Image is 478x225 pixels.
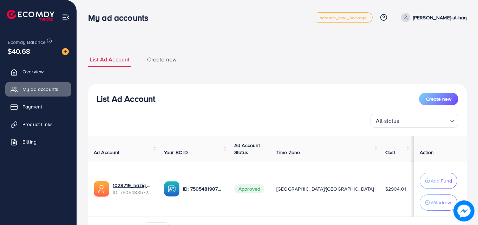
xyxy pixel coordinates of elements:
[22,103,42,110] span: Payment
[371,114,458,128] div: Search for option
[5,117,71,131] a: Product Links
[8,46,30,56] span: $40.68
[420,149,434,156] span: Action
[320,15,367,20] span: adreach_new_package
[113,189,153,196] span: ID: 7505483572002734087
[97,94,155,104] h3: List Ad Account
[62,48,69,55] img: image
[22,68,44,75] span: Overview
[22,121,53,128] span: Product Links
[8,39,46,46] span: Ecomdy Balance
[22,138,37,145] span: Billing
[374,116,401,126] span: All status
[420,173,457,189] button: Add Fund
[5,65,71,79] a: Overview
[276,185,374,192] span: [GEOGRAPHIC_DATA]/[GEOGRAPHIC_DATA]
[62,13,70,21] img: menu
[164,149,188,156] span: Your BC ID
[164,181,179,197] img: ic-ba-acc.ded83a64.svg
[234,142,260,156] span: Ad Account Status
[420,194,457,211] button: Withdraw
[431,177,452,185] p: Add Fund
[455,202,472,219] img: image
[401,114,447,126] input: Search for option
[398,13,467,22] a: [PERSON_NAME]-ul-haq
[113,182,153,196] div: <span class='underline'>1028719_haziq clothing_1747506744855</span></br>7505483572002734087
[314,12,373,23] a: adreach_new_package
[419,93,458,105] button: Create new
[413,13,467,22] p: [PERSON_NAME]-ul-haq
[276,149,300,156] span: Time Zone
[234,184,264,193] span: Approved
[7,10,54,21] img: logo
[94,181,109,197] img: ic-ads-acc.e4c84228.svg
[147,55,177,64] span: Create new
[5,135,71,149] a: Billing
[426,95,451,102] span: Create new
[22,86,58,93] span: My ad accounts
[94,149,120,156] span: Ad Account
[88,13,154,23] h3: My ad accounts
[5,82,71,96] a: My ad accounts
[90,55,130,64] span: List Ad Account
[431,198,451,207] p: Withdraw
[183,185,223,193] p: ID: 7505481907963052039
[385,149,395,156] span: Cost
[5,100,71,114] a: Payment
[113,182,153,189] a: 1028719_haziq clothing_1747506744855
[385,185,406,192] span: $2904.01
